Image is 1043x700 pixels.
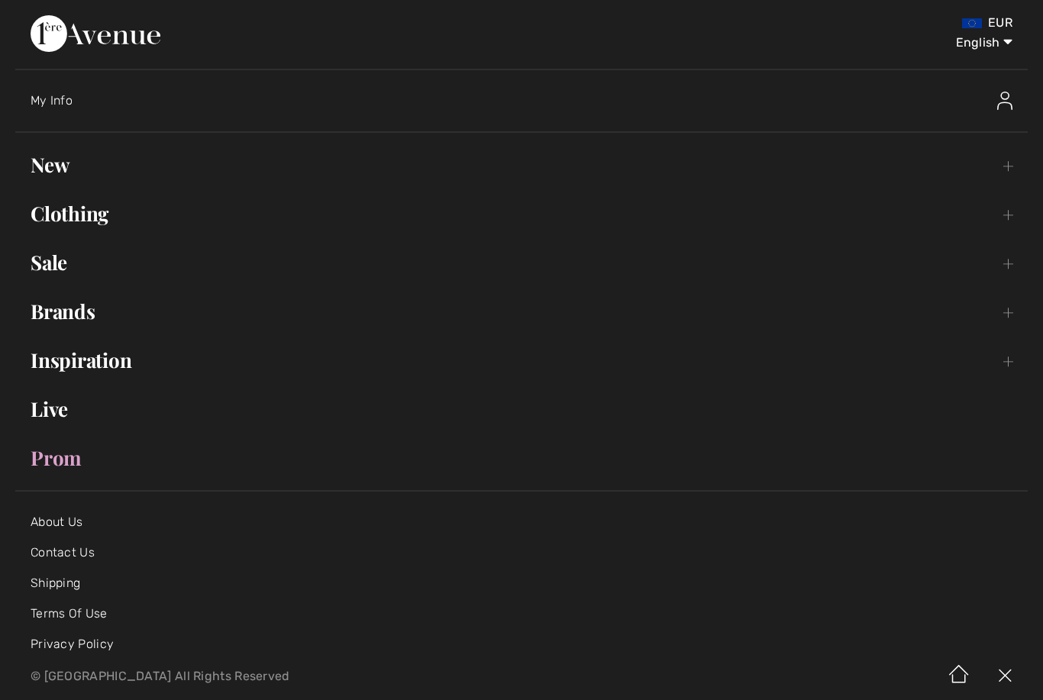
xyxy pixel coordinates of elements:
[15,295,1028,328] a: Brands
[31,671,612,682] p: © [GEOGRAPHIC_DATA] All Rights Reserved
[31,637,114,651] a: Privacy Policy
[15,344,1028,377] a: Inspiration
[31,515,82,529] a: About Us
[31,606,108,621] a: Terms Of Use
[31,545,95,560] a: Contact Us
[997,92,1012,110] img: My Info
[15,392,1028,426] a: Live
[15,246,1028,279] a: Sale
[982,653,1028,700] img: X
[612,15,1012,31] div: EUR
[15,197,1028,231] a: Clothing
[936,653,982,700] img: Home
[31,76,1028,125] a: My InfoMy Info
[15,148,1028,182] a: New
[31,15,160,52] img: 1ère Avenue
[31,576,80,590] a: Shipping
[15,441,1028,475] a: Prom
[31,93,73,108] span: My Info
